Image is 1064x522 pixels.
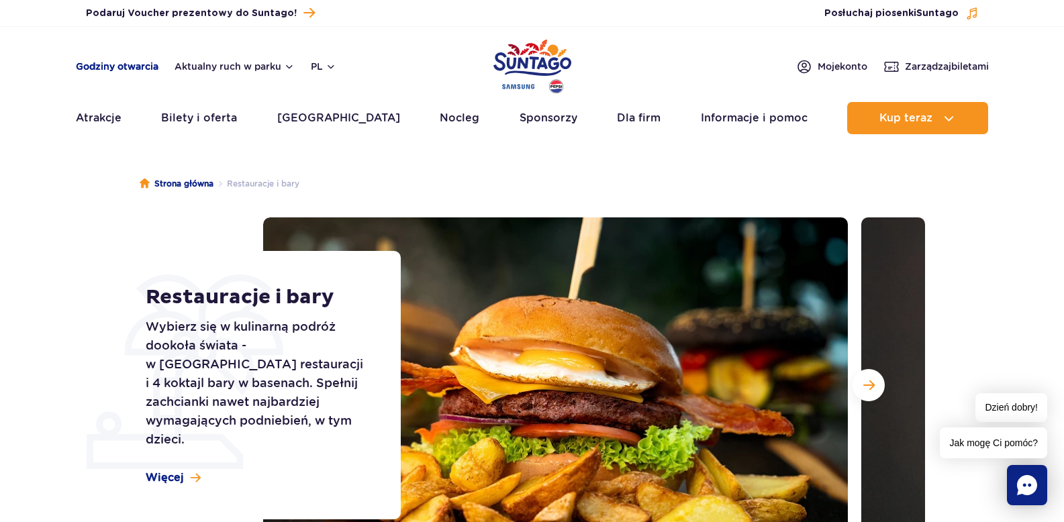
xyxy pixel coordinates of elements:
a: Sponsorzy [520,102,577,134]
li: Restauracje i bary [213,177,299,191]
button: Następny slajd [853,369,885,401]
a: [GEOGRAPHIC_DATA] [277,102,400,134]
span: Posłuchaj piosenki [824,7,959,20]
span: Dzień dobry! [975,393,1047,422]
a: Informacje i pomoc [701,102,808,134]
button: Aktualny ruch w parku [175,61,295,72]
h1: Restauracje i bary [146,285,371,309]
p: Wybierz się w kulinarną podróż dookoła świata - w [GEOGRAPHIC_DATA] restauracji i 4 koktajl bary ... [146,317,371,449]
a: Park of Poland [493,34,571,95]
a: Podaruj Voucher prezentowy do Suntago! [86,4,315,22]
span: Więcej [146,470,184,485]
span: Jak mogę Ci pomóc? [940,427,1047,458]
a: Nocleg [440,102,479,134]
button: Kup teraz [847,102,988,134]
a: Strona główna [140,177,213,191]
a: Więcej [146,470,201,485]
a: Mojekonto [796,58,867,74]
a: Bilety i oferta [161,102,237,134]
a: Zarządzajbiletami [883,58,989,74]
span: Zarządzaj biletami [905,60,989,73]
a: Godziny otwarcia [76,60,158,73]
div: Chat [1007,465,1047,505]
button: pl [311,60,336,73]
a: Dla firm [617,102,661,134]
span: Moje konto [818,60,867,73]
span: Suntago [916,9,959,18]
span: Kup teraz [879,112,932,124]
a: Atrakcje [76,102,122,134]
span: Podaruj Voucher prezentowy do Suntago! [86,7,297,20]
button: Posłuchaj piosenkiSuntago [824,7,979,20]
